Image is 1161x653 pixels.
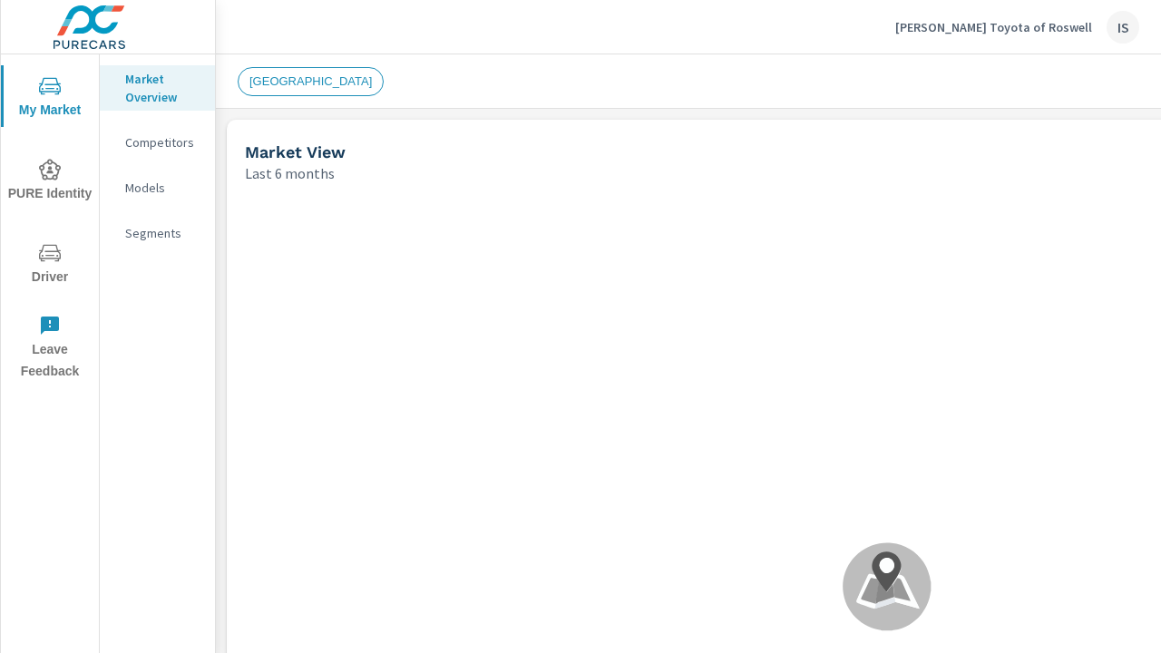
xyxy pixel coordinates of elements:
[239,74,383,88] span: [GEOGRAPHIC_DATA]
[100,129,215,156] div: Competitors
[100,65,215,111] div: Market Overview
[245,162,335,184] p: Last 6 months
[6,159,93,205] span: PURE Identity
[125,70,200,106] p: Market Overview
[895,19,1092,35] p: [PERSON_NAME] Toyota of Roswell
[125,224,200,242] p: Segments
[1,54,99,388] div: nav menu
[125,179,200,197] p: Models
[6,315,93,383] span: Leave Feedback
[245,142,346,161] h5: Market View
[6,242,93,288] span: Driver
[1107,11,1139,44] div: IS
[100,174,215,201] div: Models
[100,219,215,247] div: Segments
[6,75,93,122] span: My Market
[125,133,200,151] p: Competitors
